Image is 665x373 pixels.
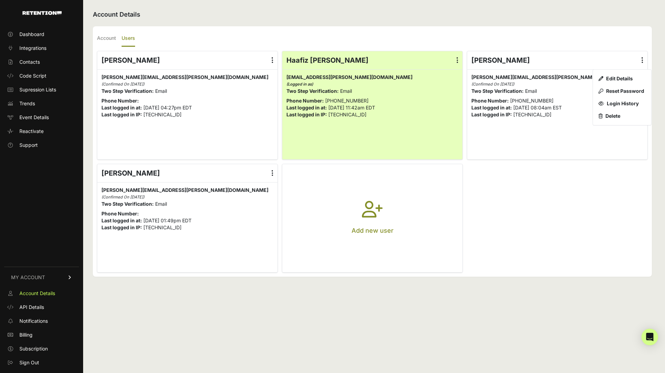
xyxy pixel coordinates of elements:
span: [DATE] 11:42am EDT [328,105,375,110]
a: Delete [596,110,648,122]
strong: Phone Number: [471,98,509,104]
span: Reactivate [19,128,44,135]
span: [EMAIL_ADDRESS][PERSON_NAME][DOMAIN_NAME] [286,74,413,80]
strong: Last logged in IP: [286,112,327,117]
span: [PERSON_NAME][EMAIL_ADDRESS][PERSON_NAME][DOMAIN_NAME] [101,74,268,80]
span: [TECHNICAL_ID] [513,112,551,117]
div: [PERSON_NAME] [467,51,647,69]
strong: Phone Number: [101,98,139,104]
a: Integrations [4,43,79,54]
span: [TECHNICAL_ID] [143,112,181,117]
div: [PERSON_NAME] [97,51,277,69]
a: Notifications [4,316,79,327]
a: Support [4,140,79,151]
strong: Last logged in IP: [101,112,142,117]
div: [PERSON_NAME] [97,164,277,182]
strong: Last logged in at: [101,105,142,110]
a: MY ACCOUNT [4,267,79,288]
span: API Details [19,304,44,311]
span: Event Details [19,114,49,121]
a: Reset Password [596,85,648,97]
span: Dashboard [19,31,44,38]
span: [TECHNICAL_ID] [328,112,366,117]
strong: Last logged in at: [286,105,327,110]
a: Contacts [4,56,79,68]
span: Trends [19,100,35,107]
strong: Last logged in IP: [471,112,512,117]
strong: Last logged in at: [101,217,142,223]
h2: Account Details [93,10,652,19]
a: Billing [4,329,79,340]
p: Add new user [352,226,393,236]
span: [DATE] 04:27pm EDT [143,105,192,110]
span: Email [155,201,167,207]
a: Trends [4,98,79,109]
strong: Phone Number: [286,98,324,104]
span: Account Details [19,290,55,297]
span: [DATE] 01:49pm EDT [143,217,192,223]
a: Reactivate [4,126,79,137]
a: Subscription [4,343,79,354]
strong: Last logged in IP: [101,224,142,230]
a: Event Details [4,112,79,123]
span: [PHONE_NUMBER] [510,98,553,104]
span: Integrations [19,45,46,52]
i: (Confirmed On [DATE]) [101,195,144,199]
label: Account [97,30,116,47]
span: [PHONE_NUMBER] [325,98,369,104]
span: Email [340,88,352,94]
span: [PERSON_NAME][EMAIL_ADDRESS][PERSON_NAME][DOMAIN_NAME] [471,74,638,80]
a: Login History [596,97,648,110]
label: Users [122,30,135,47]
strong: Two Step Verification: [286,88,339,94]
span: [PERSON_NAME][EMAIL_ADDRESS][PERSON_NAME][DOMAIN_NAME] [101,187,268,193]
a: Edit Details [596,72,648,85]
div: Haafiz [PERSON_NAME] [282,51,462,69]
span: Supression Lists [19,86,56,93]
a: Dashboard [4,29,79,40]
a: Supression Lists [4,84,79,95]
span: Notifications [19,318,48,325]
strong: Two Step Verification: [471,88,524,94]
strong: Two Step Verification: [101,201,154,207]
span: Email [155,88,167,94]
a: Sign Out [4,357,79,368]
a: Account Details [4,288,79,299]
span: [TECHNICAL_ID] [143,224,181,230]
span: Email [525,88,537,94]
span: Billing [19,331,33,338]
a: Code Script [4,70,79,81]
span: [DATE] 08:04am EST [513,105,562,110]
span: MY ACCOUNT [11,274,45,281]
img: Retention.com [23,11,62,15]
span: Code Script [19,72,46,79]
strong: Phone Number: [101,211,139,216]
i: (Logged in as) [286,82,313,87]
span: Support [19,142,38,149]
span: Contacts [19,59,40,65]
div: Open Intercom Messenger [641,329,658,345]
i: (Confirmed On [DATE]) [471,82,514,87]
span: Subscription [19,345,48,352]
strong: Last logged in at: [471,105,512,110]
span: Sign Out [19,359,39,366]
a: API Details [4,302,79,313]
i: (Confirmed On [DATE]) [101,82,144,87]
button: Add new user [282,164,462,272]
strong: Two Step Verification: [101,88,154,94]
